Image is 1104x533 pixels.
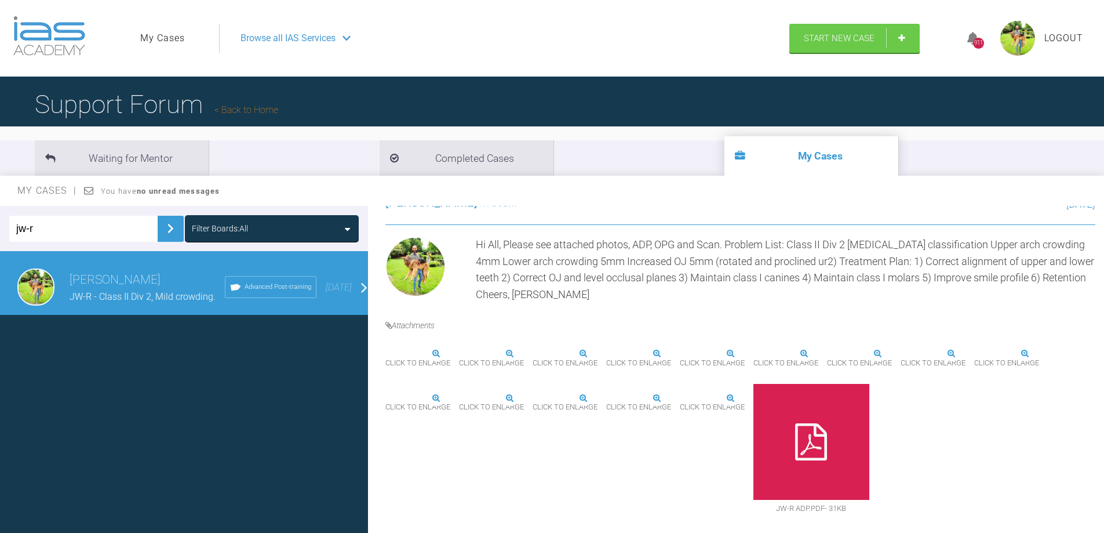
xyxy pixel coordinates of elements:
span: Click to enlarge [533,354,597,372]
div: 911 [973,38,984,49]
a: Logout [1044,31,1083,46]
span: Click to enlarge [827,354,892,372]
img: profile.png [1000,21,1035,56]
span: Advanced Post-training [245,282,311,292]
li: My Cases [724,136,898,176]
strong: no unread messages [137,187,220,195]
a: My Cases [140,31,185,46]
img: logo-light.3e3ef733.png [13,16,85,56]
span: Click to enlarge [459,354,524,372]
span: Click to enlarge [680,398,745,416]
span: Click to enlarge [385,398,450,416]
span: Click to enlarge [533,398,597,416]
h1: Support Forum [35,84,278,125]
img: chevronRight.28bd32b0.svg [161,219,180,238]
span: Click to enlarge [974,354,1039,372]
span: My Cases [17,185,77,196]
span: Click to enlarge [680,354,745,372]
li: Completed Cases [380,140,553,176]
span: Start New Case [804,33,875,43]
span: JW-R ADP.pdf - 31KB [753,500,869,518]
a: Back to Home [214,104,278,115]
span: Click to enlarge [901,354,965,372]
img: Dipak Parmar [17,269,54,306]
span: Click to enlarge [385,354,450,372]
span: JW-R - Class II Div 2, Mild crowding. [70,291,216,302]
img: Dipak Parmar [385,237,446,297]
li: Waiting for Mentor [35,140,209,176]
input: Enter Case ID or Title [9,216,158,242]
span: Click to enlarge [606,398,671,416]
h3: [PERSON_NAME] [70,270,225,290]
span: [DATE] [326,282,352,293]
a: Start New Case [789,24,920,53]
span: You have [101,187,220,195]
span: Browse all IAS Services [241,31,336,46]
span: Click to enlarge [606,354,671,372]
span: [DATE] [1067,198,1095,210]
h4: Attachments [385,319,1095,332]
div: Hi All, Please see attached photos, ADP, OPG and Scan. Problem List: Class II Div 2 [MEDICAL_DATA... [476,237,1095,303]
div: Filter Boards: All [192,222,248,235]
span: Click to enlarge [459,398,524,416]
span: Click to enlarge [753,354,818,372]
